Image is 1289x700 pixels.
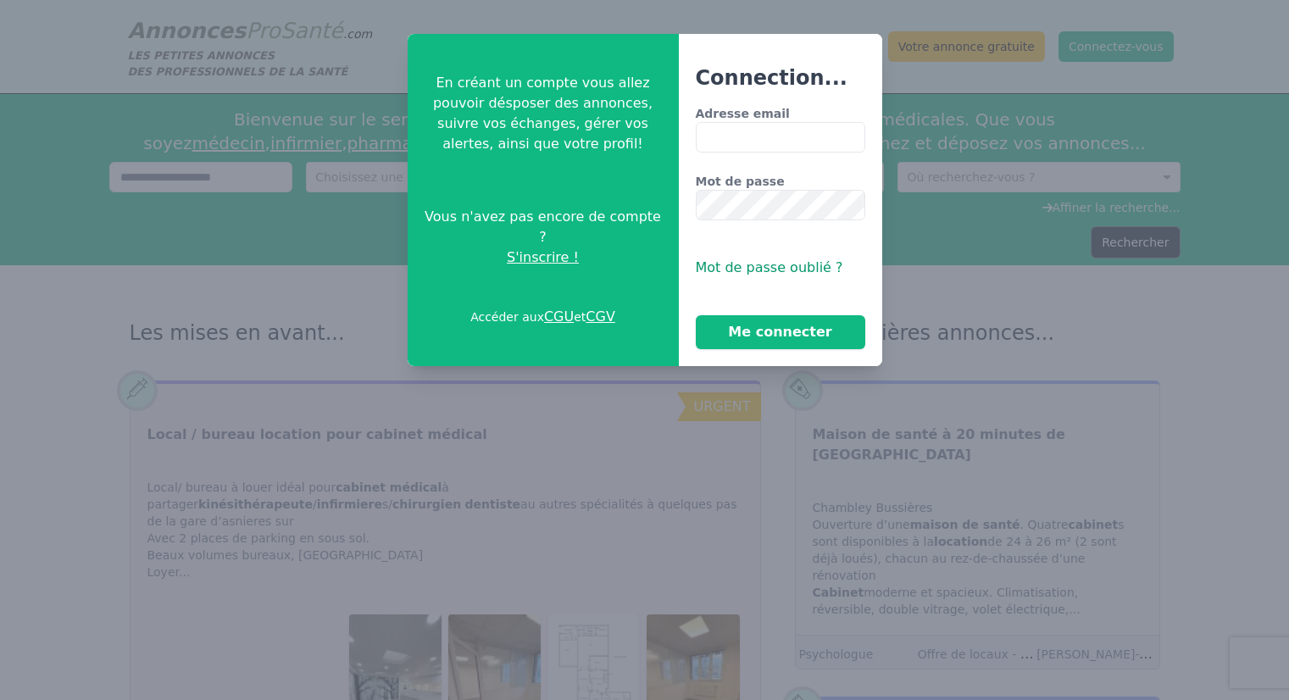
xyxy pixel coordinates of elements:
p: Accéder aux et [470,307,615,327]
h3: Connection... [696,64,865,92]
span: S'inscrire ! [507,247,579,268]
p: En créant un compte vous allez pouvoir désposer des annonces, suivre vos échanges, gérer vos aler... [421,73,665,154]
label: Adresse email [696,105,865,122]
button: Me connecter [696,315,865,349]
span: Mot de passe oublié ? [696,259,843,275]
span: Vous n'avez pas encore de compte ? [421,207,665,247]
a: CGV [586,308,615,325]
a: CGU [544,308,574,325]
label: Mot de passe [696,173,865,190]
